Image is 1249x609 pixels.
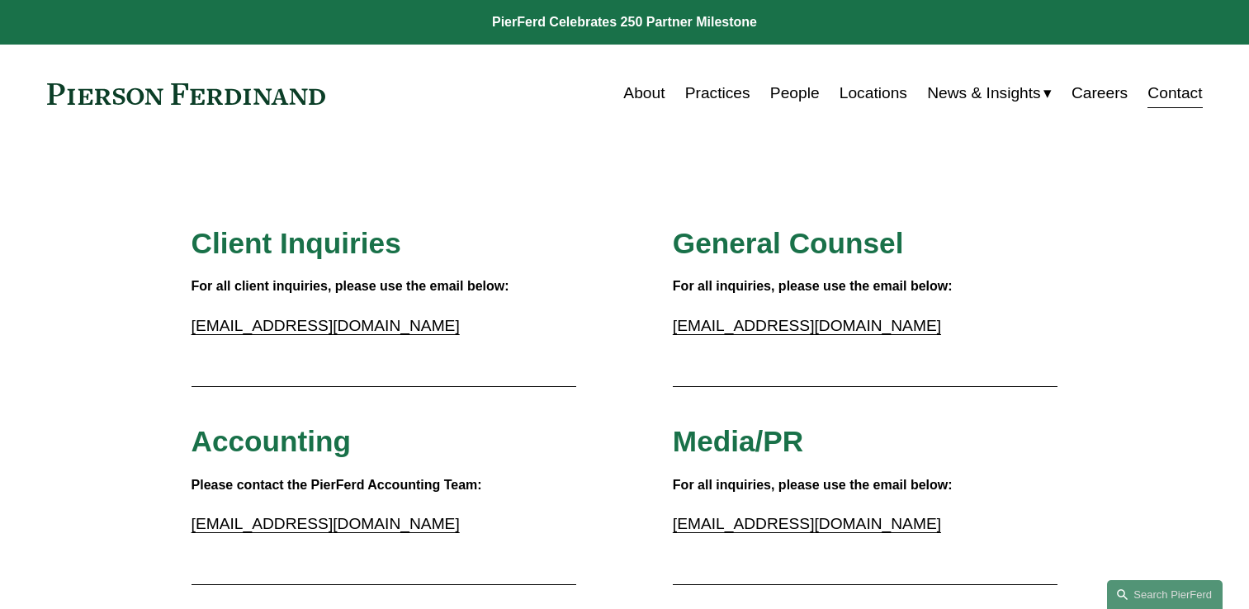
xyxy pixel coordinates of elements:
span: News & Insights [927,79,1041,108]
a: About [623,78,665,109]
a: [EMAIL_ADDRESS][DOMAIN_NAME] [192,317,460,334]
span: Media/PR [673,425,803,457]
a: [EMAIL_ADDRESS][DOMAIN_NAME] [192,515,460,532]
a: Contact [1147,78,1202,109]
a: Careers [1072,78,1128,109]
span: Accounting [192,425,352,457]
strong: Please contact the PierFerd Accounting Team: [192,478,482,492]
span: General Counsel [673,227,904,259]
a: Locations [840,78,907,109]
a: Search this site [1107,580,1223,609]
strong: For all client inquiries, please use the email below: [192,279,509,293]
a: Practices [685,78,750,109]
span: Client Inquiries [192,227,401,259]
a: folder dropdown [927,78,1052,109]
strong: For all inquiries, please use the email below: [673,279,953,293]
a: [EMAIL_ADDRESS][DOMAIN_NAME] [673,515,941,532]
a: People [770,78,820,109]
strong: For all inquiries, please use the email below: [673,478,953,492]
a: [EMAIL_ADDRESS][DOMAIN_NAME] [673,317,941,334]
